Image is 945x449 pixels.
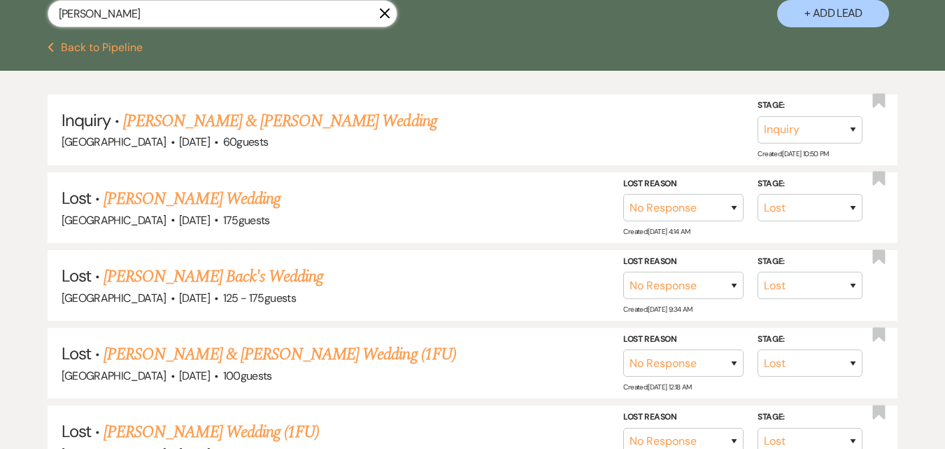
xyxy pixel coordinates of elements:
[104,186,280,212] a: [PERSON_NAME] Wedding
[758,176,862,191] label: Stage:
[623,382,691,392] span: Created: [DATE] 12:18 AM
[758,98,862,113] label: Stage:
[62,134,166,149] span: [GEOGRAPHIC_DATA]
[223,213,270,228] span: 175 guests
[104,420,319,445] a: [PERSON_NAME] Wedding (1FU)
[62,265,91,286] span: Lost
[62,420,91,442] span: Lost
[623,305,692,314] span: Created: [DATE] 9:34 AM
[62,343,91,364] span: Lost
[179,213,210,228] span: [DATE]
[758,149,828,158] span: Created: [DATE] 10:50 PM
[123,109,436,134] a: [PERSON_NAME] & [PERSON_NAME] Wedding
[48,42,143,53] button: Back to Pipeline
[104,264,323,289] a: [PERSON_NAME] Back's Wedding
[62,213,166,228] span: [GEOGRAPHIC_DATA]
[623,254,744,270] label: Lost Reason
[62,368,166,383] span: [GEOGRAPHIC_DATA]
[223,291,296,305] span: 125 - 175 guests
[104,342,456,367] a: [PERSON_NAME] & [PERSON_NAME] Wedding (1FU)
[758,332,862,347] label: Stage:
[758,254,862,270] label: Stage:
[62,187,91,209] span: Lost
[623,227,690,236] span: Created: [DATE] 4:14 AM
[179,291,210,305] span: [DATE]
[623,410,744,425] label: Lost Reason
[62,291,166,305] span: [GEOGRAPHIC_DATA]
[179,368,210,383] span: [DATE]
[223,368,272,383] span: 100 guests
[623,176,744,191] label: Lost Reason
[223,134,269,149] span: 60 guests
[623,332,744,347] label: Lost Reason
[179,134,210,149] span: [DATE]
[62,109,111,131] span: Inquiry
[758,410,862,425] label: Stage:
